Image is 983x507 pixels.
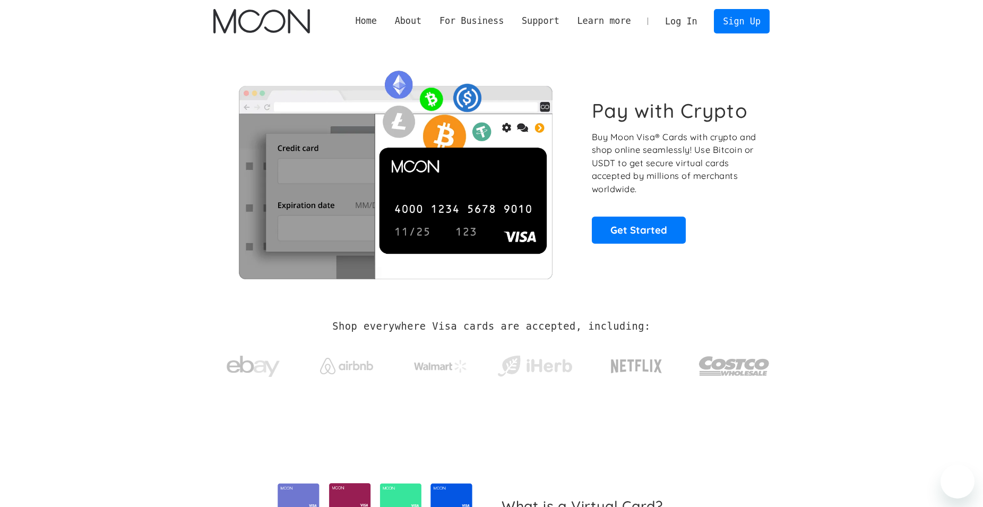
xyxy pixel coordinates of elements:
img: ebay [227,350,280,383]
a: ebay [213,339,292,389]
div: For Business [439,14,504,28]
a: Log In [656,10,706,33]
a: Airbnb [307,347,386,380]
div: Learn more [577,14,631,28]
div: About [386,14,430,28]
div: Support [522,14,559,28]
iframe: Button to launch messaging window [941,465,975,499]
a: Get Started [592,217,686,243]
h2: Shop everywhere Visa cards are accepted, including: [332,321,650,332]
a: Sign Up [714,9,769,33]
a: Home [347,14,386,28]
div: Learn more [568,14,640,28]
h1: Pay with Crypto [592,99,748,123]
div: For Business [430,14,513,28]
a: iHerb [495,342,574,385]
a: Netflix [589,342,684,385]
a: Costco [699,336,770,391]
div: Support [513,14,568,28]
img: Costco [699,346,770,386]
img: Moon Logo [213,9,309,33]
img: Airbnb [320,358,373,374]
img: Walmart [414,360,467,373]
p: Buy Moon Visa® Cards with crypto and shop online seamlessly! Use Bitcoin or USDT to get secure vi... [592,131,758,196]
div: About [395,14,422,28]
img: Moon Cards let you spend your crypto anywhere Visa is accepted. [213,63,577,279]
a: home [213,9,309,33]
img: Netflix [610,353,663,380]
a: Walmart [401,349,480,378]
img: iHerb [495,353,574,380]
